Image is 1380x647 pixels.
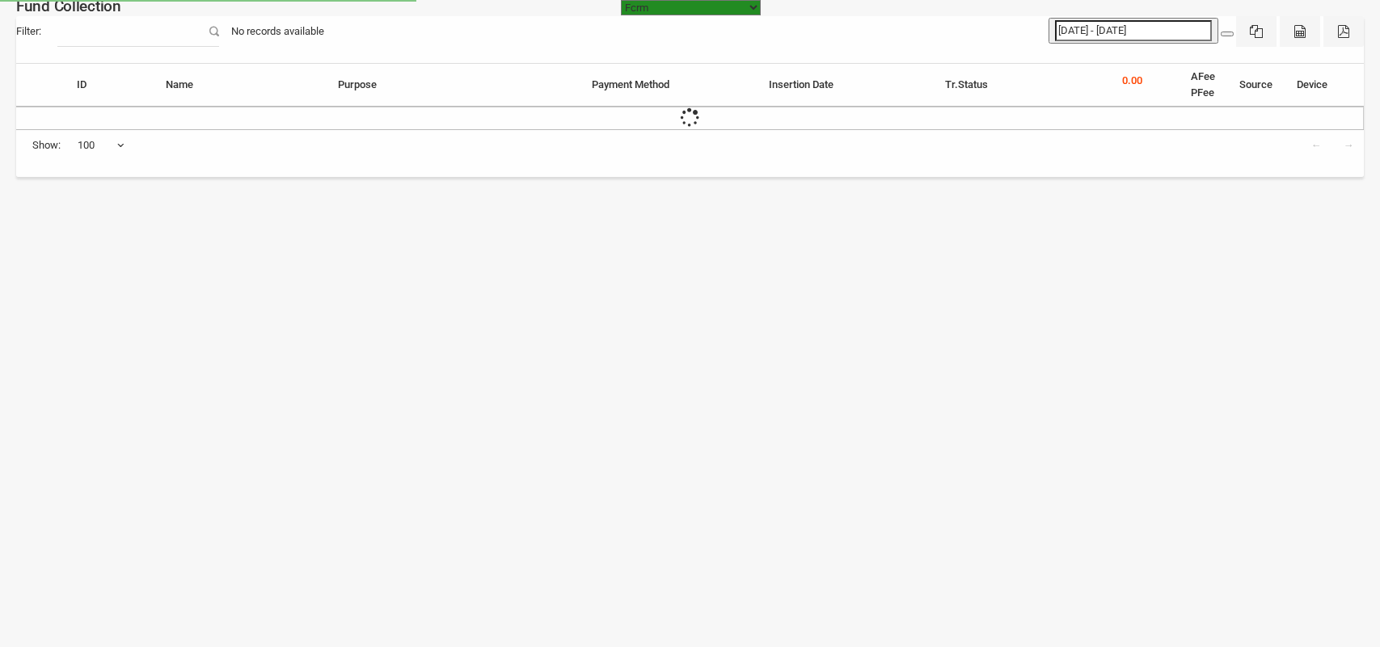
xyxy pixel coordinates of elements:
[757,64,933,107] th: Insertion Date
[1323,16,1364,47] button: Pdf
[78,137,124,153] span: 100
[219,16,336,47] div: No records available
[154,64,326,107] th: Name
[1285,64,1340,107] th: Device
[1122,73,1142,89] p: 0.00
[1236,16,1277,47] button: Excel
[1191,85,1215,101] li: PFee
[933,64,1110,107] th: Tr.Status
[326,64,580,107] th: Purpose
[1333,130,1364,161] a: →
[57,16,219,47] input: Filter:
[32,137,61,153] span: Show:
[65,64,154,107] th: ID
[580,64,756,107] th: Payment Method
[1301,130,1331,161] a: ←
[1227,64,1285,107] th: Source
[1280,16,1320,47] button: CSV
[1191,69,1215,85] li: AFee
[77,130,125,161] span: 100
